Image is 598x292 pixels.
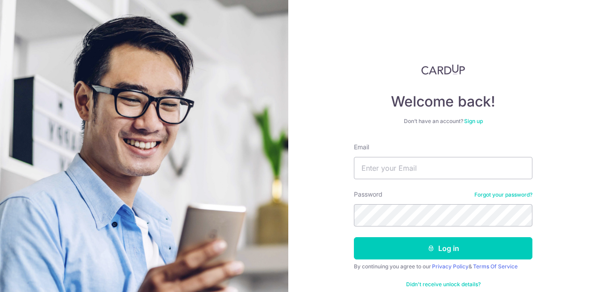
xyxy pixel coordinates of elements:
[406,281,481,288] a: Didn't receive unlock details?
[354,157,532,179] input: Enter your Email
[354,263,532,270] div: By continuing you agree to our &
[354,118,532,125] div: Don’t have an account?
[473,263,518,270] a: Terms Of Service
[354,237,532,259] button: Log in
[474,191,532,198] a: Forgot your password?
[354,190,382,199] label: Password
[432,263,469,270] a: Privacy Policy
[354,143,369,152] label: Email
[464,118,483,124] a: Sign up
[354,93,532,111] h4: Welcome back!
[421,64,465,75] img: CardUp Logo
